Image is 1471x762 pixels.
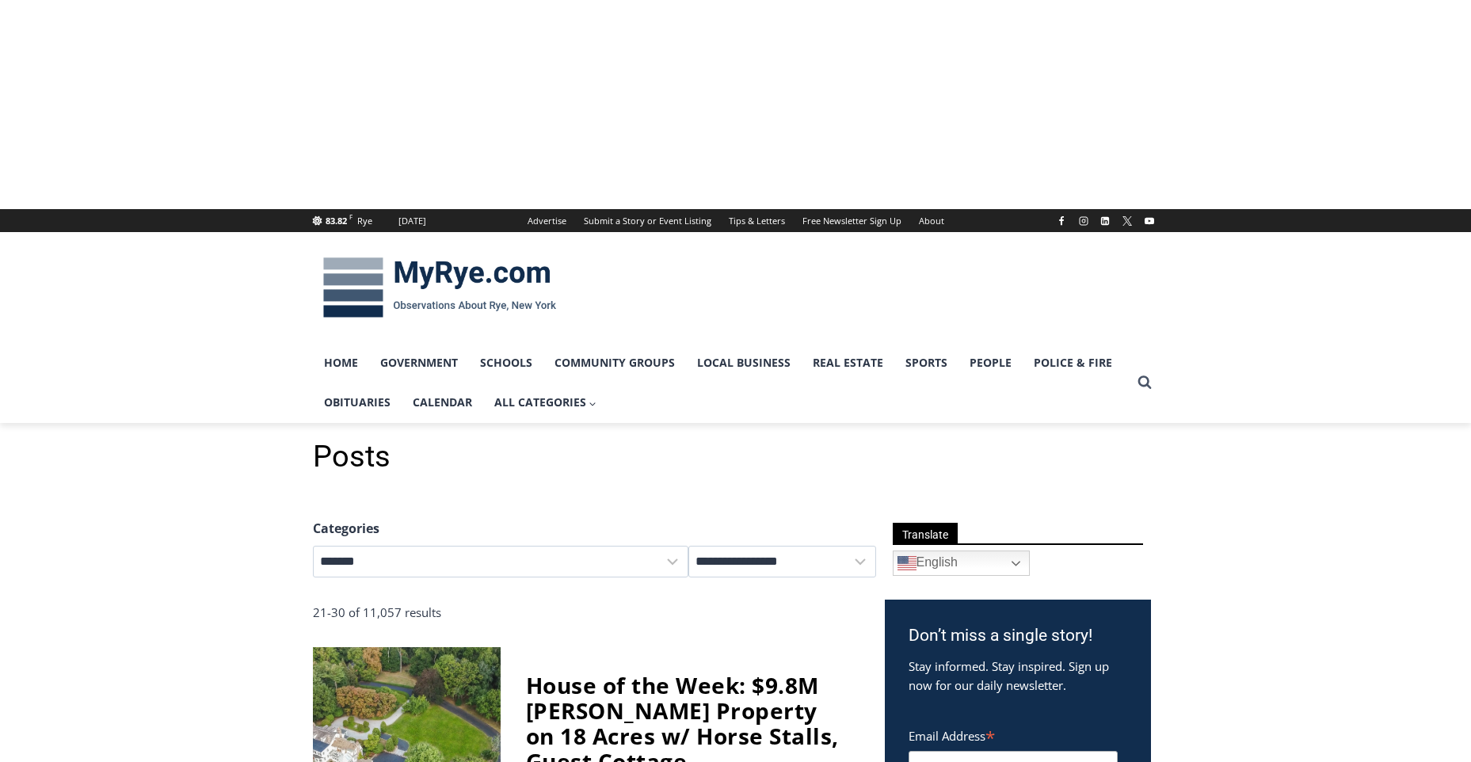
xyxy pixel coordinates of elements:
h3: Don’t miss a single story! [909,623,1127,649]
nav: Secondary Navigation [519,209,953,232]
div: Rye [357,214,372,228]
p: Stay informed. Stay inspired. Sign up now for our daily newsletter. [909,657,1127,695]
nav: Primary Navigation [313,343,1130,423]
a: Submit a Story or Event Listing [575,209,720,232]
a: X [1118,211,1137,231]
a: YouTube [1140,211,1159,231]
a: English [893,551,1030,576]
a: Real Estate [802,343,894,383]
span: All Categories [494,394,597,411]
a: All Categories [483,383,608,422]
a: About [910,209,953,232]
a: Local Business [686,343,802,383]
a: Free Newsletter Sign Up [794,209,910,232]
span: Translate [893,523,958,544]
legend: Categories [313,519,379,539]
div: [DATE] [398,214,426,228]
a: Community Groups [543,343,686,383]
a: Calendar [402,383,483,422]
a: Facebook [1052,211,1071,231]
label: Email Address [909,720,1118,749]
a: Tips & Letters [720,209,794,232]
img: en [897,554,917,573]
a: Police & Fire [1023,343,1123,383]
span: 83.82 [326,215,347,227]
a: Sports [894,343,958,383]
div: 21-30 of 11,057 results [313,603,595,622]
a: Advertise [519,209,575,232]
a: People [958,343,1023,383]
img: MyRye.com [313,246,566,329]
a: Obituaries [313,383,402,422]
a: Government [369,343,469,383]
h1: Posts [313,439,1159,475]
a: Instagram [1074,211,1093,231]
a: Schools [469,343,543,383]
span: F [349,212,353,221]
a: Linkedin [1096,211,1115,231]
button: View Search Form [1130,368,1159,397]
a: Home [313,343,369,383]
